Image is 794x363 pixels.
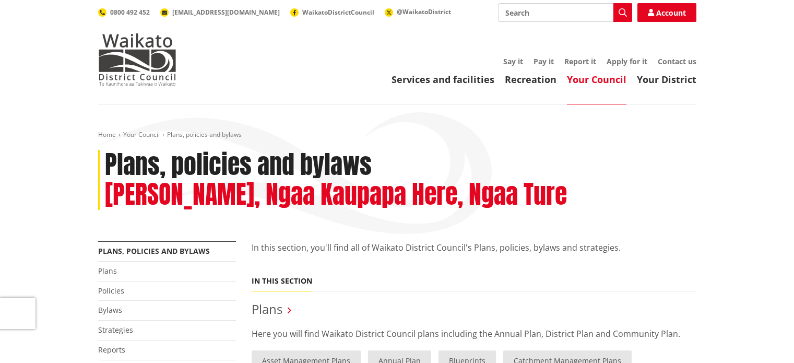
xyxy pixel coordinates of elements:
a: Plans [98,266,117,276]
a: Reports [98,345,125,355]
nav: breadcrumb [98,131,696,139]
img: Waikato District Council - Te Kaunihera aa Takiwaa o Waikato [98,33,176,86]
a: Services and facilities [392,73,494,86]
h5: In this section [252,277,312,286]
a: @WaikatoDistrict [385,7,451,16]
a: Your District [637,73,696,86]
a: Report it [564,56,596,66]
a: 0800 492 452 [98,8,150,17]
a: Home [98,130,116,139]
a: Apply for it [607,56,647,66]
a: Bylaws [98,305,122,315]
p: In this section, you'll find all of Waikato District Council's Plans, policies, bylaws and strate... [252,241,696,266]
a: Your Council [123,130,160,139]
a: Plans [252,300,282,318]
a: Say it [503,56,523,66]
a: Policies [98,286,124,296]
a: Plans, policies and bylaws [98,246,210,256]
span: @WaikatoDistrict [397,7,451,16]
a: Account [637,3,696,22]
h2: [PERSON_NAME], Ngaa Kaupapa Here, Ngaa Ture [105,180,567,210]
a: WaikatoDistrictCouncil [290,8,374,17]
a: Pay it [534,56,554,66]
span: Plans, policies and bylaws [167,130,242,139]
input: Search input [499,3,632,22]
a: [EMAIL_ADDRESS][DOMAIN_NAME] [160,8,280,17]
a: Contact us [658,56,696,66]
p: Here you will find Waikato District Council plans including the Annual Plan, District Plan and Co... [252,327,696,340]
span: [EMAIL_ADDRESS][DOMAIN_NAME] [172,8,280,17]
a: Recreation [505,73,556,86]
a: Strategies [98,325,133,335]
span: 0800 492 452 [110,8,150,17]
h1: Plans, policies and bylaws [105,150,372,180]
span: WaikatoDistrictCouncil [302,8,374,17]
a: Your Council [567,73,626,86]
